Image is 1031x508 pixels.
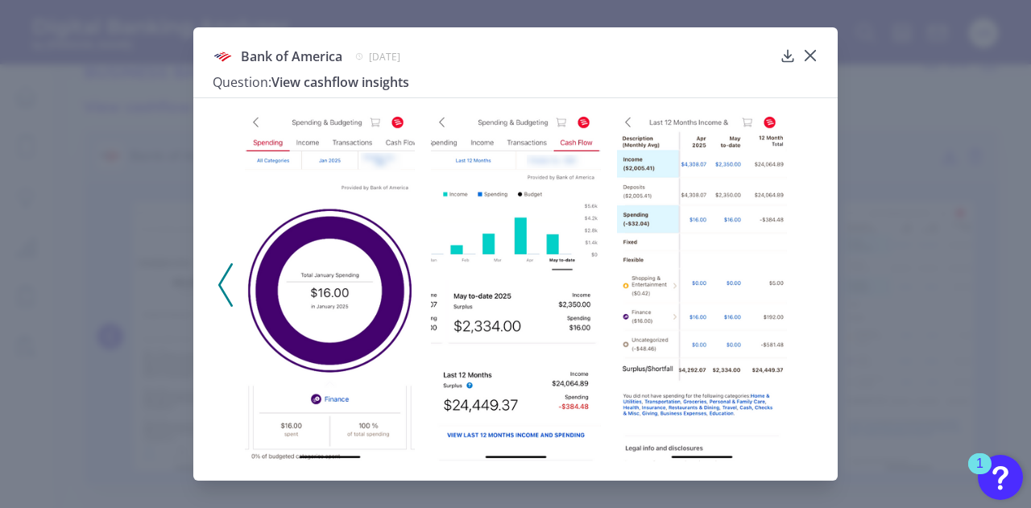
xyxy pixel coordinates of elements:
[369,50,400,64] span: [DATE]
[241,47,342,65] span: Bank of America
[213,73,773,91] h3: View cashflow insights
[213,73,271,91] span: Question:
[976,464,983,485] div: 1
[978,455,1023,500] button: Open Resource Center, 1 new notification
